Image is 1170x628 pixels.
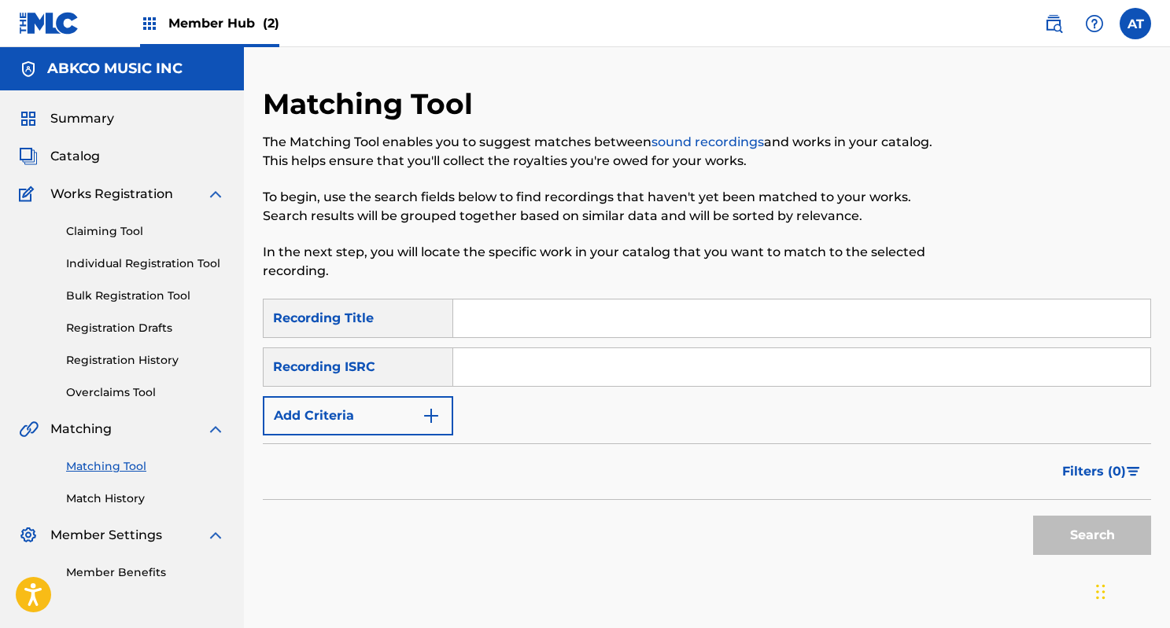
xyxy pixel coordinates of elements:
[66,320,225,336] a: Registration Drafts
[206,185,225,204] img: expand
[19,147,100,166] a: CatalogCatalog
[1096,568,1105,615] div: Drag
[263,243,947,281] p: In the next step, you will locate the specific work in your catalog that you want to match to the...
[19,147,38,166] img: Catalog
[1062,462,1126,481] span: Filters ( 0 )
[1126,401,1170,527] iframe: Resource Center
[66,352,225,369] a: Registration History
[66,255,225,272] a: Individual Registration Tool
[206,526,225,545] img: expand
[19,60,38,79] img: Accounts
[19,526,38,545] img: Member Settings
[263,299,1151,563] form: Search Form
[50,420,112,439] span: Matching
[168,14,279,32] span: Member Hub
[66,384,225,401] a: Overclaims Tool
[19,109,38,128] img: Summary
[66,223,225,240] a: Claiming Tool
[50,185,173,204] span: Works Registration
[1053,452,1151,491] button: Filters (0)
[206,420,225,439] img: expand
[50,526,162,545] span: Member Settings
[50,109,114,128] span: Summary
[1085,14,1104,33] img: help
[66,490,225,507] a: Match History
[1120,8,1151,39] div: User Menu
[140,14,159,33] img: Top Rightsholders
[263,188,947,226] p: To begin, use the search fields below to find recordings that haven't yet been matched to your wo...
[263,133,947,171] p: The Matching Tool enables you to suggest matches between and works in your catalog. This helps en...
[66,564,225,581] a: Member Benefits
[263,86,481,122] h2: Matching Tool
[263,396,453,435] button: Add Criteria
[47,60,183,78] h5: ABKCO MUSIC INC
[19,185,39,204] img: Works Registration
[263,16,279,31] span: (2)
[19,12,79,35] img: MLC Logo
[1044,14,1063,33] img: search
[66,458,225,475] a: Matching Tool
[1079,8,1110,39] div: Help
[1091,553,1170,628] iframe: Chat Widget
[422,406,441,425] img: 9d2ae6d4665cec9f34b9.svg
[1038,8,1069,39] a: Public Search
[19,420,39,439] img: Matching
[651,134,764,149] a: sound recordings
[19,109,114,128] a: SummarySummary
[50,147,100,166] span: Catalog
[66,288,225,304] a: Bulk Registration Tool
